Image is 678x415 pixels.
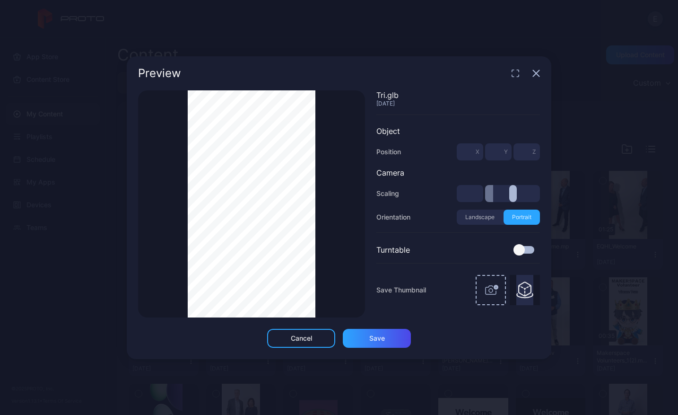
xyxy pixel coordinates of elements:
[376,146,401,158] div: Position
[516,275,533,305] img: Thumbnail
[376,100,540,107] div: [DATE]
[504,210,540,225] button: Portrait
[532,148,536,156] span: Z
[138,68,181,79] div: Preview
[376,245,410,255] div: Turntable
[504,148,508,156] span: Y
[376,168,540,177] div: Camera
[376,90,540,100] div: Tri.glb
[457,210,504,225] button: Landscape
[343,329,411,348] button: Save
[376,212,410,223] div: Orientation
[369,335,385,342] div: Save
[267,329,335,348] button: Cancel
[476,148,479,156] span: X
[376,188,399,199] div: Scaling
[376,284,426,296] span: Save Thumbnail
[376,126,540,136] div: Object
[291,335,312,342] div: Cancel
